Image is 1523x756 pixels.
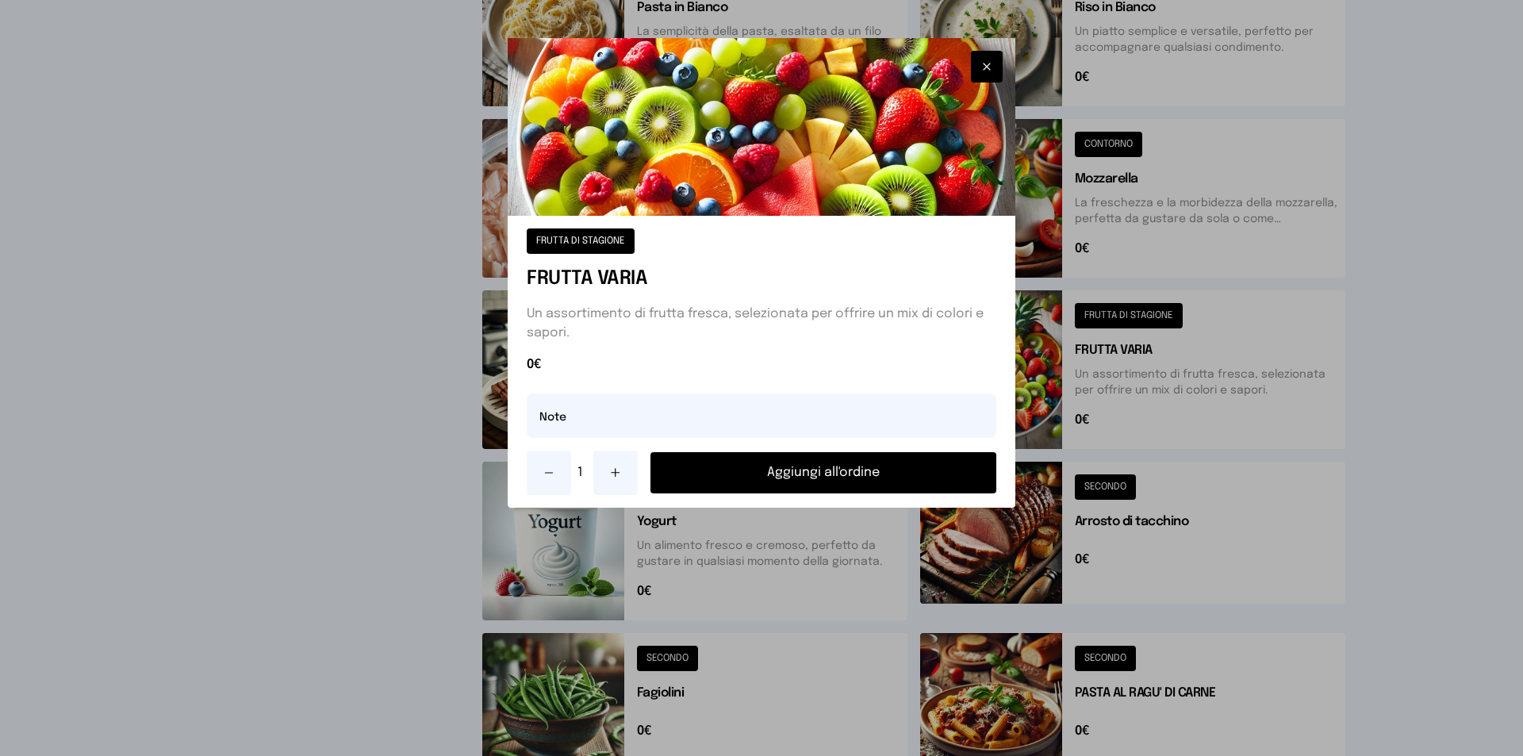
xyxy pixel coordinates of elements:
[650,452,996,493] button: Aggiungi all'ordine
[527,305,996,343] p: Un assortimento di frutta fresca, selezionata per offrire un mix di colori e sapori.
[577,463,587,482] span: 1
[508,38,1015,216] img: FRUTTA VARIA
[527,355,996,374] span: 0€
[527,267,996,292] h1: FRUTTA VARIA
[527,228,635,254] button: FRUTTA DI STAGIONE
